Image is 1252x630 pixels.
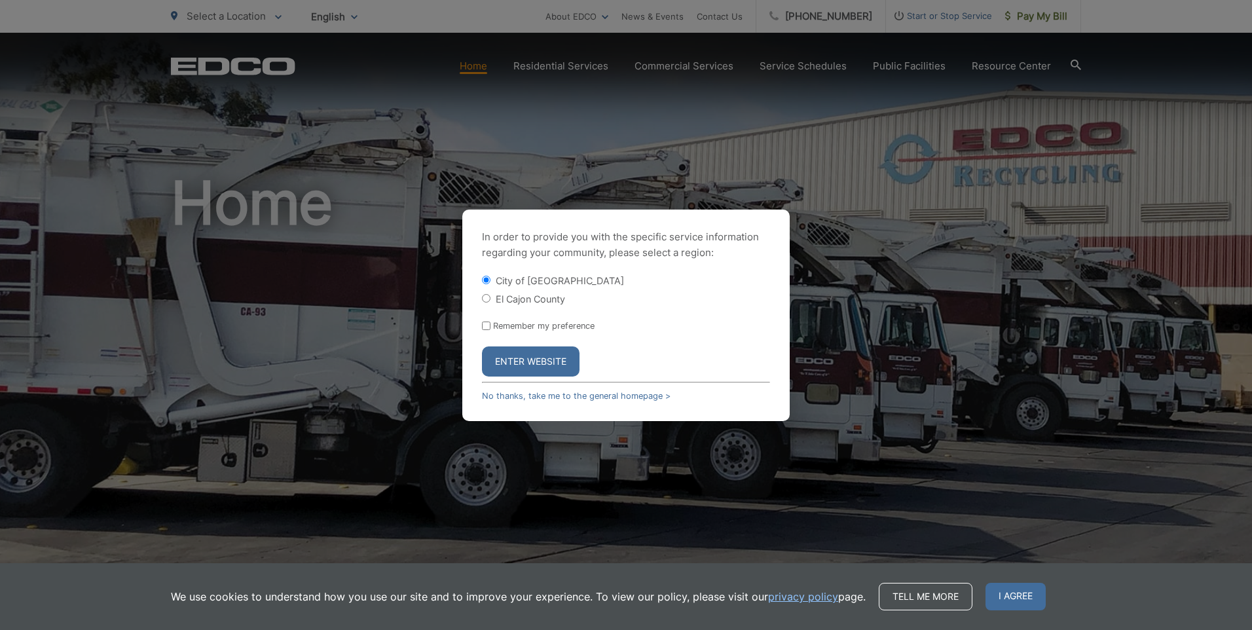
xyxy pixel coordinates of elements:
a: Tell me more [879,583,972,610]
span: I agree [985,583,1046,610]
p: In order to provide you with the specific service information regarding your community, please se... [482,229,770,261]
label: City of [GEOGRAPHIC_DATA] [496,275,624,286]
a: No thanks, take me to the general homepage > [482,391,671,401]
label: Remember my preference [493,321,595,331]
label: El Cajon County [496,293,565,305]
button: Enter Website [482,346,580,377]
p: We use cookies to understand how you use our site and to improve your experience. To view our pol... [171,589,866,604]
a: privacy policy [768,589,838,604]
